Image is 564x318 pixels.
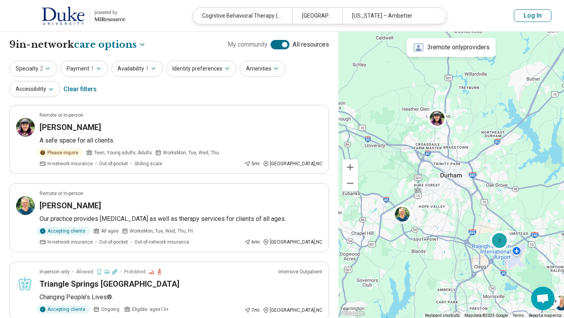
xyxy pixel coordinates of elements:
span: Teen, Young adults, Adults [94,149,152,156]
span: Out-of-pocket [99,160,128,167]
h3: [PERSON_NAME] [40,200,101,211]
span: In-network insurance [47,160,93,167]
button: Log In [514,9,551,22]
div: [GEOGRAPHIC_DATA] , NC [263,238,322,246]
p: Our practice provides [MEDICAL_DATA] as well as therapy services for clients of all ages. [40,214,322,224]
span: Out-of-network insurance [134,238,189,246]
div: 7 mi [244,307,260,314]
span: Eligible: ages 13+ [132,306,169,313]
div: powered by [94,9,125,16]
button: Identity preferences [166,61,237,77]
div: Accepting clients [36,305,90,314]
div: 2 [490,231,509,250]
div: 5 mi [244,160,260,167]
span: 2 [40,65,43,73]
span: My community [228,40,268,49]
h1: 9 in-network [9,38,146,51]
div: Clear filters [63,80,97,99]
div: [GEOGRAPHIC_DATA] , NC [263,307,322,314]
span: Allowed: [76,268,94,275]
a: Terms (opens in new tab) [513,313,524,318]
span: Prohibited: [124,268,147,275]
div: [US_STATE] – Ambetter [342,8,442,24]
button: Specialty2 [9,61,57,77]
button: Availability1 [111,61,163,77]
p: Remote or In-person [40,190,83,197]
img: Duke University [42,6,85,25]
div: Cognitive Behavioral Therapy (CBT), [MEDICAL_DATA] (OCD) [193,8,292,24]
div: 3 remote only providers [407,38,496,57]
p: In-person only [40,268,70,275]
div: Please inquire [36,148,83,157]
button: Zoom out [342,175,358,191]
div: [GEOGRAPHIC_DATA] , NC [263,160,322,167]
span: Map data ©2025 Google [465,313,508,318]
button: Care options [74,38,146,51]
div: Accepting clients [36,227,90,235]
span: Sliding scale [134,160,162,167]
a: Report a map error [529,313,562,318]
div: [GEOGRAPHIC_DATA], [GEOGRAPHIC_DATA] [292,8,342,24]
span: Out-of-pocket [99,238,128,246]
button: Amenities [240,61,286,77]
h3: Triangle Springs [GEOGRAPHIC_DATA] [40,278,179,289]
span: care options [74,38,137,51]
h3: [PERSON_NAME] [40,122,101,133]
span: Works Mon, Tue, Wed, Thu [163,149,219,156]
span: All resources [293,40,329,49]
span: Works Mon, Tue, Wed, Thu, Fri [130,228,193,235]
div: Open chat [531,287,555,310]
button: Accessibility [9,81,60,97]
span: All ages [101,228,119,235]
span: 1 [91,65,94,73]
a: Duke Universitypowered by [13,6,125,25]
span: 1 [146,65,149,73]
button: Zoom in [342,159,358,175]
p: Intensive Outpatient [278,268,322,275]
div: 6 mi [244,238,260,246]
button: Payment1 [60,61,108,77]
p: Remote or In-person [40,112,83,119]
span: Ongoing [101,306,119,313]
p: Changing People’s Lives®. [40,293,322,302]
span: In-network insurance [47,238,93,246]
p: A safe space for all clients. [40,136,322,145]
